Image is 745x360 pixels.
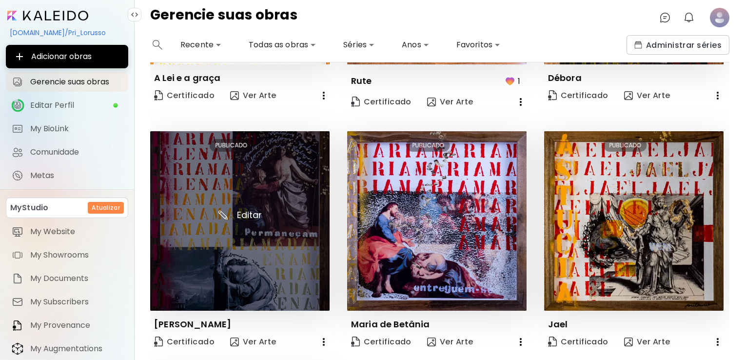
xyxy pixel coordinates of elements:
img: view-art [230,338,239,346]
div: PUBLICADO [406,139,450,152]
img: thumbnail [544,131,724,311]
button: view-artVer Arte [423,92,477,112]
img: view-art [427,98,436,106]
span: My Documents [30,274,122,283]
button: view-artVer Arte [226,86,280,105]
span: Ver Arte [230,90,276,101]
img: chatIcon [659,12,671,23]
a: CertificateCertificado [347,332,415,352]
img: item [12,342,23,355]
a: itemMy Showrooms [6,245,128,265]
img: view-art [624,91,633,100]
p: Jael [548,319,568,330]
div: Anos [398,37,433,53]
img: Certificate [154,337,163,347]
p: A Lei e a graça [154,72,221,84]
p: Rute [351,75,372,87]
img: item [12,273,23,284]
a: CertificateCertificado [347,92,415,112]
a: iconcompleteEditar Perfil [6,96,128,115]
p: Maria de Betânia [351,319,430,330]
img: view-art [427,338,436,346]
a: itemMy Subscribers [6,292,128,312]
img: item [12,296,23,308]
p: 1 [518,75,520,87]
span: Metas [30,171,122,180]
p: [PERSON_NAME] [154,319,231,330]
img: thumbnail [347,131,527,311]
img: Certificate [351,337,360,347]
span: Ver Arte [624,90,670,101]
span: Ver Arte [427,337,473,347]
img: collections [634,41,642,49]
div: PUBLICADO [209,139,253,152]
button: view-artVer Arte [423,332,477,352]
img: search [153,40,162,50]
span: Certificado [154,90,215,101]
div: Favoritos [452,37,504,53]
span: Editar Perfil [30,100,113,110]
h6: Atualizar [92,203,120,212]
button: view-artVer Arte [620,86,674,105]
span: Gerencie suas obras [30,77,122,87]
a: completeMy BioLink iconMy BioLink [6,119,128,139]
img: Comunidade icon [12,146,23,158]
div: [DOMAIN_NAME]/Pri_Lorusso [6,24,128,41]
a: CertificateCertificado [150,332,218,352]
span: Certificado [154,337,215,347]
span: Certificado [351,97,412,107]
div: PUBLICADO [603,139,647,152]
button: Adicionar obras [6,45,128,68]
img: item [12,226,23,238]
a: itemMy Augmentations [6,339,128,359]
span: My Subscribers [30,297,122,307]
button: search [150,35,165,55]
img: view-art [230,91,239,100]
span: Certificado [548,90,608,101]
img: collapse [131,11,138,19]
img: view-art [624,338,633,346]
img: item [12,320,23,331]
button: collectionsAdministrar séries [627,35,729,55]
img: Metas icon [12,170,23,181]
img: Gerencie suas obras icon [12,76,23,88]
span: Comunidade [30,147,122,157]
a: CertificateCertificado [544,86,612,105]
a: CertificateCertificado [544,332,612,352]
img: bellIcon [683,12,695,23]
img: thumbnail [150,131,330,311]
span: My Provenance [30,320,122,330]
span: Ver Arte [230,337,276,347]
h4: Gerencie suas obras [150,8,297,27]
span: My Showrooms [30,250,122,260]
a: itemMy Website [6,222,128,241]
span: Certificado [548,337,608,347]
span: Ver Arte [427,97,473,107]
button: view-artVer Arte [226,332,280,352]
a: Comunidade iconComunidade [6,142,128,162]
span: My BioLink [30,124,122,134]
button: favorites1 [502,72,527,90]
img: item [12,249,23,261]
span: My Augmentations [30,344,122,354]
img: My BioLink icon [12,123,23,135]
p: MyStudio [10,202,48,214]
a: CertificateCertificado [150,86,218,105]
p: Débora [548,72,582,84]
img: Certificate [548,90,557,100]
span: Adicionar obras [14,51,120,62]
a: itemMy Provenance [6,316,128,335]
img: favorites [504,75,516,87]
a: Gerencie suas obras iconGerencie suas obras [6,72,128,92]
span: Ver Arte [624,337,670,347]
button: bellIcon [681,9,697,26]
img: Certificate [351,97,360,107]
img: Certificate [154,90,163,100]
div: Recente [176,37,225,53]
button: view-artVer Arte [620,332,674,352]
span: Certificado [351,337,412,347]
img: Certificate [548,337,557,347]
a: itemMy Documents [6,269,128,288]
a: completeMetas iconMetas [6,166,128,185]
span: Administrar séries [634,40,722,50]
